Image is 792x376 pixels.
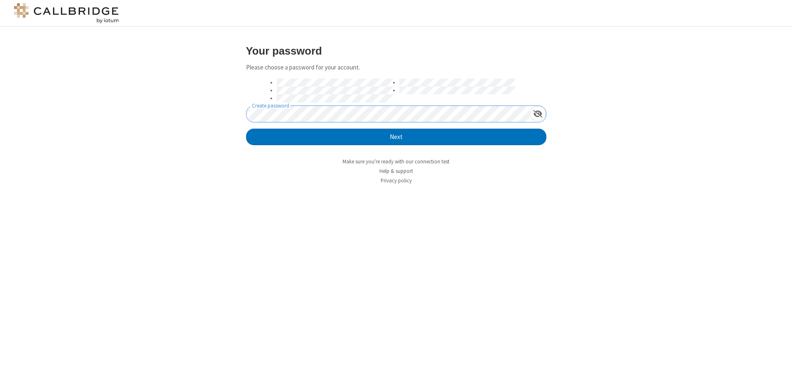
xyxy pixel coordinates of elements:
a: Make sure you're ready with our connection test [343,158,449,165]
a: Help & support [379,168,413,175]
p: Please choose a password for your account. [246,63,546,72]
button: Next [246,129,546,145]
input: Create password [246,106,530,122]
a: Privacy policy [381,177,412,184]
div: Show password [530,106,546,121]
img: logo@2x.png [12,3,120,23]
h3: Your password [246,45,546,57]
